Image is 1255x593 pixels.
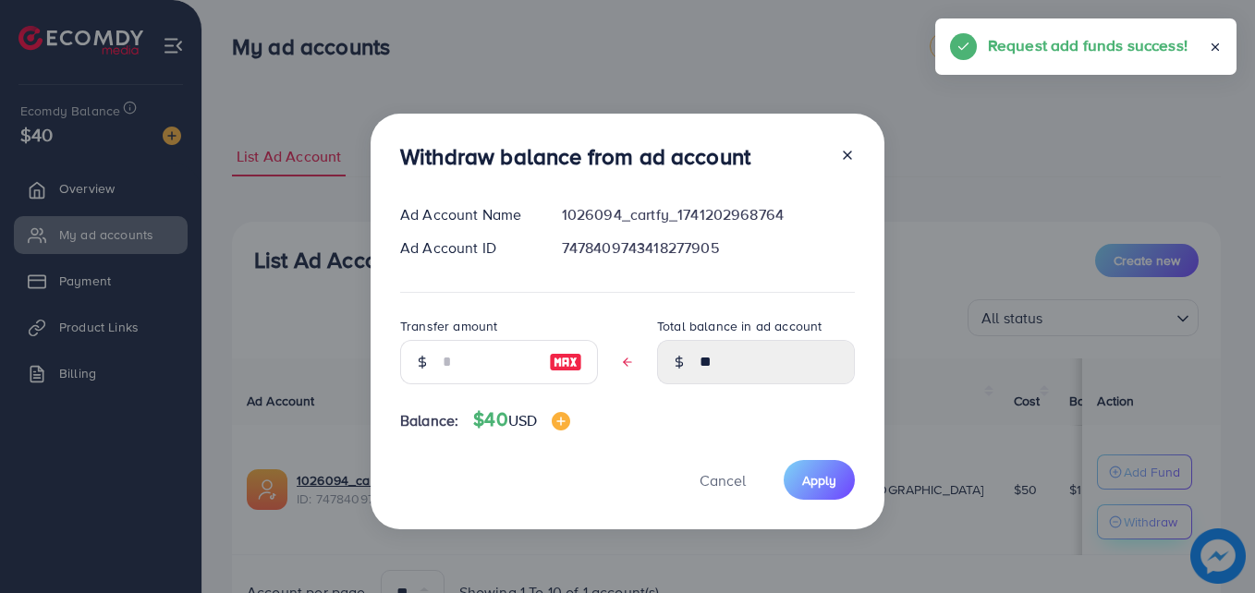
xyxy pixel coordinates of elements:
[700,470,746,490] span: Cancel
[508,410,537,430] span: USD
[552,412,570,430] img: image
[657,317,822,335] label: Total balance in ad account
[676,460,769,500] button: Cancel
[400,143,750,170] h3: Withdraw balance from ad account
[473,408,570,431] h4: $40
[549,351,582,373] img: image
[547,237,870,259] div: 7478409743418277905
[400,317,497,335] label: Transfer amount
[385,237,547,259] div: Ad Account ID
[385,204,547,225] div: Ad Account Name
[802,471,836,490] span: Apply
[547,204,870,225] div: 1026094_cartfy_1741202968764
[784,460,855,500] button: Apply
[400,410,458,431] span: Balance:
[988,33,1188,57] h5: Request add funds success!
